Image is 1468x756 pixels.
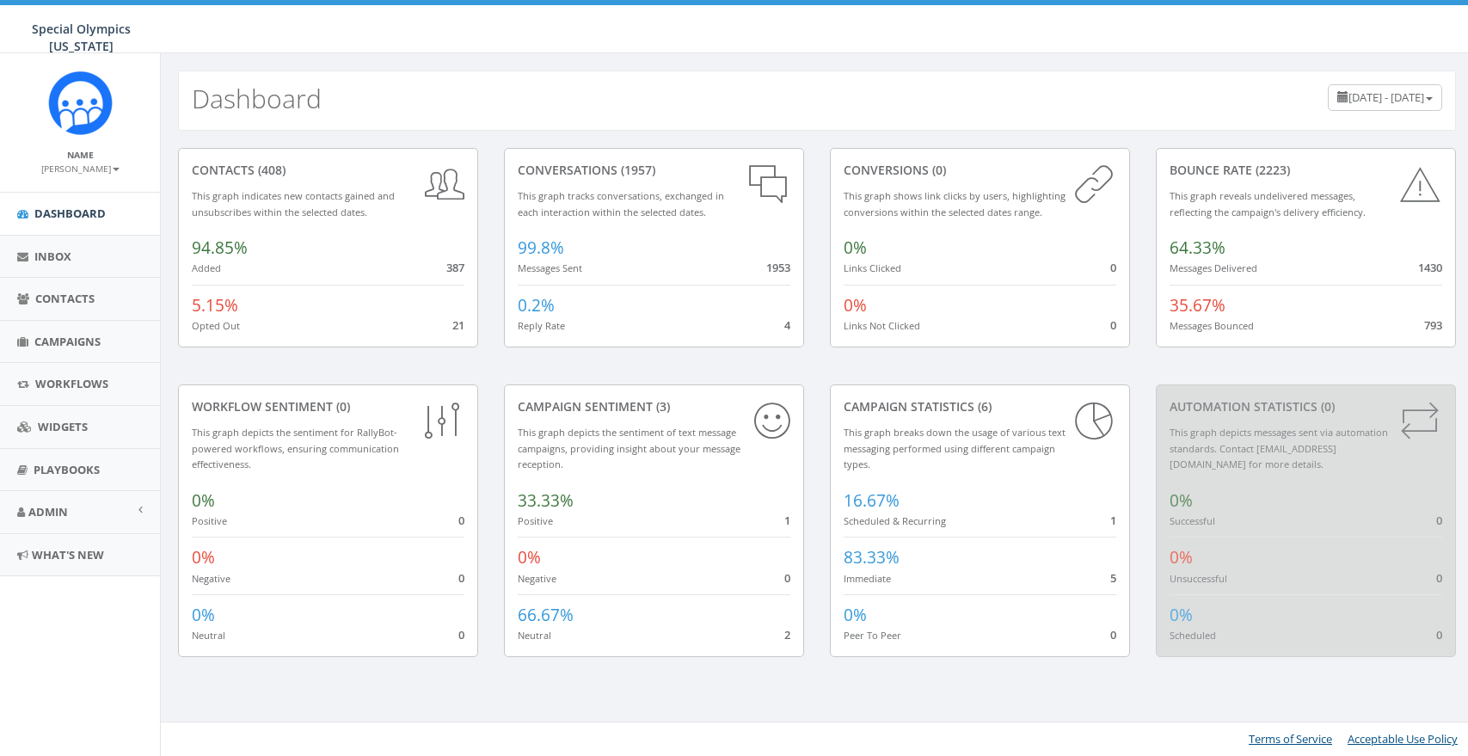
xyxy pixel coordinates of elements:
[333,398,350,415] span: (0)
[844,398,1116,415] div: Campaign Statistics
[1110,570,1116,586] span: 5
[518,546,541,569] span: 0%
[617,162,655,178] span: (1957)
[458,570,464,586] span: 0
[192,629,225,642] small: Neutral
[458,627,464,642] span: 0
[1348,89,1424,105] span: [DATE] - [DATE]
[34,462,100,477] span: Playbooks
[784,513,790,528] span: 1
[34,334,101,349] span: Campaigns
[784,627,790,642] span: 2
[1110,317,1116,333] span: 0
[1249,731,1332,747] a: Terms of Service
[48,71,113,135] img: Rally_platform_Icon_1.png
[192,294,238,317] span: 5.15%
[518,189,724,218] small: This graph tracks conversations, exchanged in each interaction within the selected dates.
[844,189,1066,218] small: This graph shows link clicks by users, highlighting conversions within the selected dates range.
[518,629,551,642] small: Neutral
[192,398,464,415] div: Workflow Sentiment
[35,291,95,306] span: Contacts
[1170,162,1442,179] div: Bounce Rate
[784,317,790,333] span: 4
[192,261,221,274] small: Added
[192,426,399,470] small: This graph depicts the sentiment for RallyBot-powered workflows, ensuring communication effective...
[1170,398,1442,415] div: Automation Statistics
[1170,572,1227,585] small: Unsuccessful
[192,319,240,332] small: Opted Out
[1110,260,1116,275] span: 0
[1110,627,1116,642] span: 0
[844,162,1116,179] div: conversions
[35,376,108,391] span: Workflows
[844,489,900,512] span: 16.67%
[1252,162,1290,178] span: (2223)
[844,546,900,569] span: 83.33%
[844,261,901,274] small: Links Clicked
[28,504,68,519] span: Admin
[192,572,230,585] small: Negative
[1318,398,1335,415] span: (0)
[518,237,564,259] span: 99.8%
[518,319,565,332] small: Reply Rate
[1170,426,1388,470] small: This graph depicts messages sent via automation standards. Contact [EMAIL_ADDRESS][DOMAIN_NAME] f...
[458,513,464,528] span: 0
[255,162,286,178] span: (408)
[1170,489,1193,512] span: 0%
[518,398,790,415] div: Campaign Sentiment
[784,570,790,586] span: 0
[518,514,553,527] small: Positive
[1170,189,1366,218] small: This graph reveals undelivered messages, reflecting the campaign's delivery efficiency.
[192,237,248,259] span: 94.85%
[1436,627,1442,642] span: 0
[32,21,131,54] span: Special Olympics [US_STATE]
[518,572,556,585] small: Negative
[1170,604,1193,626] span: 0%
[1436,513,1442,528] span: 0
[518,294,555,317] span: 0.2%
[192,84,322,113] h2: Dashboard
[1170,237,1225,259] span: 64.33%
[41,160,120,175] a: [PERSON_NAME]
[192,162,464,179] div: contacts
[34,206,106,221] span: Dashboard
[518,489,574,512] span: 33.33%
[192,489,215,512] span: 0%
[41,163,120,175] small: [PERSON_NAME]
[766,260,790,275] span: 1953
[67,149,94,161] small: Name
[1424,317,1442,333] span: 793
[192,604,215,626] span: 0%
[1170,546,1193,569] span: 0%
[929,162,946,178] span: (0)
[844,514,946,527] small: Scheduled & Recurring
[1170,629,1216,642] small: Scheduled
[1170,261,1257,274] small: Messages Delivered
[844,426,1066,470] small: This graph breaks down the usage of various text messaging performed using different campaign types.
[844,294,867,317] span: 0%
[1418,260,1442,275] span: 1430
[974,398,992,415] span: (6)
[192,514,227,527] small: Positive
[38,419,88,434] span: Widgets
[518,261,582,274] small: Messages Sent
[844,572,891,585] small: Immediate
[1170,294,1225,317] span: 35.67%
[452,317,464,333] span: 21
[446,260,464,275] span: 387
[32,547,104,562] span: What's New
[844,604,867,626] span: 0%
[518,604,574,626] span: 66.67%
[844,629,901,642] small: Peer To Peer
[192,189,395,218] small: This graph indicates new contacts gained and unsubscribes within the selected dates.
[653,398,670,415] span: (3)
[1436,570,1442,586] span: 0
[1170,514,1215,527] small: Successful
[518,162,790,179] div: conversations
[518,426,740,470] small: This graph depicts the sentiment of text message campaigns, providing insight about your message ...
[844,237,867,259] span: 0%
[844,319,920,332] small: Links Not Clicked
[34,249,71,264] span: Inbox
[1348,731,1458,747] a: Acceptable Use Policy
[1170,319,1254,332] small: Messages Bounced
